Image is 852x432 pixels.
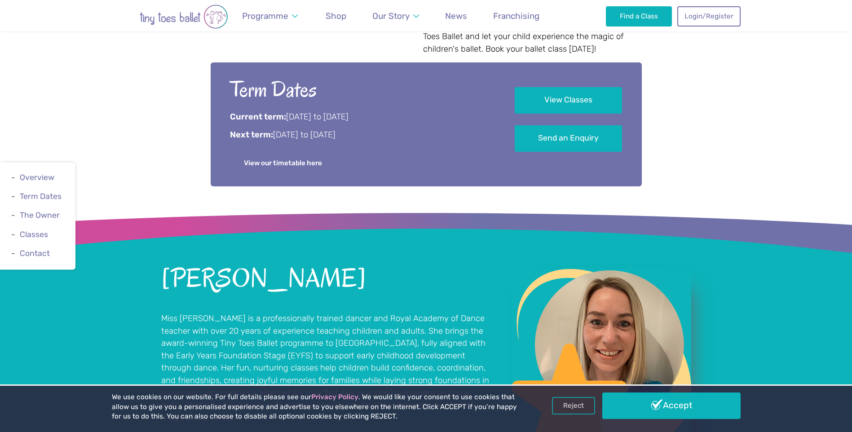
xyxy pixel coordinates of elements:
h2: Term Dates [230,75,490,104]
span: Franchising [493,11,539,21]
a: Franchising [489,5,544,26]
p: Miss [PERSON_NAME] is a professionally trained dancer and Royal Academy of Dance teacher with ove... [161,313,489,424]
a: Term Dates [20,192,62,201]
a: Reject [552,397,595,414]
span: Shop [326,11,346,21]
a: Accept [602,392,741,419]
p: We use cookies on our website. For full details please see our . We would like your consent to us... [112,392,521,422]
span: News [445,11,467,21]
span: Programme [242,11,288,21]
a: Our Story [368,5,423,26]
a: The Owner [20,211,60,220]
a: Classes [20,230,48,239]
a: Find a Class [606,6,672,26]
a: Shop [322,5,351,26]
p: [DATE] to [DATE] [230,129,490,141]
h2: [PERSON_NAME] [161,265,489,292]
img: tiny toes ballet [112,4,256,29]
a: Overview [20,173,54,182]
span: Our Story [372,11,410,21]
a: View our timetable here [230,153,336,173]
a: News [441,5,472,26]
a: Login/Register [677,6,740,26]
a: Programme [238,5,302,26]
strong: Current term: [230,112,286,122]
strong: Next term: [230,130,273,140]
a: Send an Enquiry [515,125,622,152]
a: Privacy Policy [311,393,358,401]
p: [DATE] to [DATE] [230,111,490,123]
a: Contact [20,249,50,258]
a: View Classes [515,87,622,114]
